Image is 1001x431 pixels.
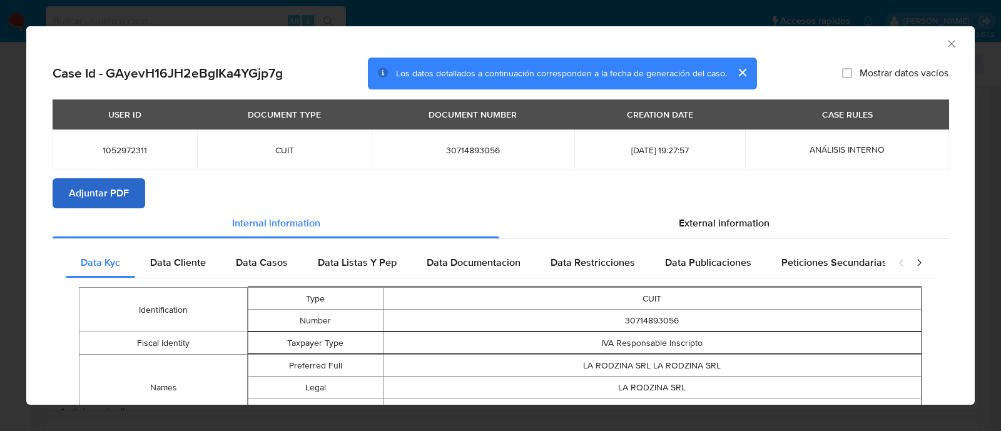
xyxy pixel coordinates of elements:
button: cerrar [727,58,757,88]
td: [PERSON_NAME] Beauty [383,398,922,420]
span: Data Documentacion [427,255,521,270]
div: DOCUMENT NUMBER [421,104,524,125]
td: Brand [248,398,383,420]
td: Number [248,310,383,332]
span: Data Publicaciones [665,255,751,270]
td: Fiscal Identity [79,332,248,355]
span: [DATE] 19:27:57 [589,145,729,156]
div: closure-recommendation-modal [26,26,975,405]
span: Los datos detallados a continuación corresponden a la fecha de generación del caso. [396,67,727,79]
button: Cerrar ventana [945,38,957,49]
input: Mostrar datos vacíos [842,68,852,78]
div: DOCUMENT TYPE [240,104,328,125]
td: Type [248,288,383,310]
span: Adjuntar PDF [69,180,129,207]
span: Data Casos [236,255,288,270]
div: USER ID [101,104,149,125]
span: Data Cliente [150,255,206,270]
div: Detailed info [53,208,948,238]
span: External information [679,216,770,230]
span: 30714893056 [387,145,560,156]
td: CUIT [383,288,922,310]
td: Legal [248,377,383,398]
td: LA RODZINA SRL LA RODZINA SRL [383,355,922,377]
td: Identification [79,288,248,332]
td: Preferred Full [248,355,383,377]
span: Data Kyc [81,255,120,270]
span: Peticiones Secundarias [781,255,887,270]
span: Internal information [232,216,320,230]
td: 30714893056 [383,310,922,332]
div: CREATION DATE [619,104,701,125]
h2: Case Id - GAyevH16JH2eBgIKa4YGjp7g [53,65,283,81]
span: 1052972311 [68,145,182,156]
span: Data Restricciones [551,255,635,270]
span: Data Listas Y Pep [318,255,397,270]
div: CASE RULES [815,104,880,125]
td: IVA Responsable Inscripto [383,332,922,354]
span: Mostrar datos vacíos [860,67,948,79]
td: Taxpayer Type [248,332,383,354]
td: LA RODZINA SRL [383,377,922,398]
td: Names [79,355,248,421]
span: CUIT [212,145,356,156]
span: ANÁLISIS INTERNO [810,143,885,156]
button: Adjuntar PDF [53,178,145,208]
div: Detailed internal info [66,248,885,278]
